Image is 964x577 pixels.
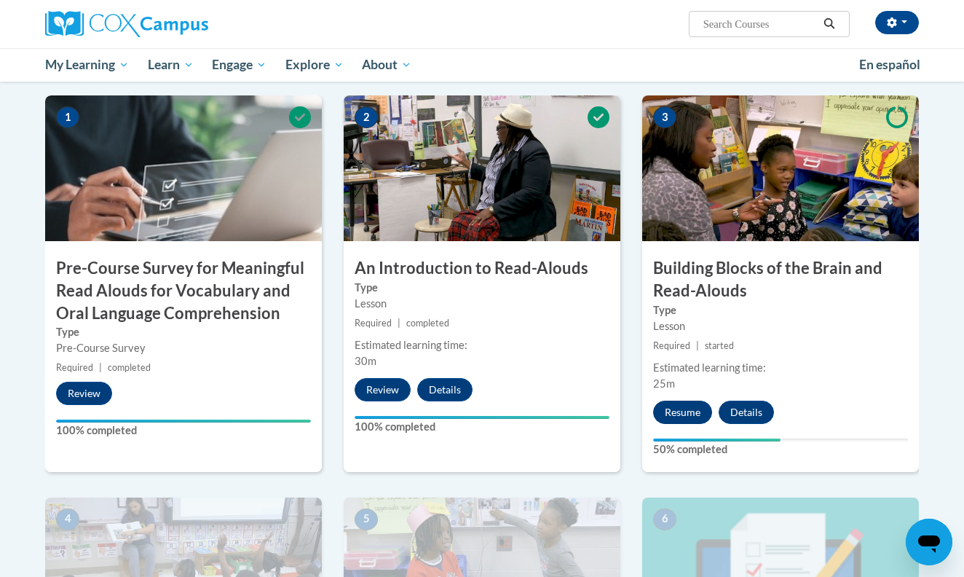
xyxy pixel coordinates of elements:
a: En español [850,50,930,80]
img: Course Image [45,95,322,241]
span: 6 [653,509,676,530]
div: Main menu [23,48,941,82]
span: About [362,56,411,74]
button: Review [56,382,112,405]
img: Cox Campus [45,11,208,37]
h3: Pre-Course Survey for Meaningful Read Alouds for Vocabulary and Oral Language Comprehension [45,257,322,324]
span: completed [406,318,449,329]
span: 5 [355,509,378,530]
span: En español [859,57,920,72]
span: 25m [653,377,675,390]
span: | [398,318,400,329]
input: Search Courses [702,15,818,33]
span: Learn [148,56,194,74]
a: My Learning [36,48,138,82]
a: Engage [202,48,276,82]
div: Estimated learning time: [355,337,609,353]
label: Type [56,324,311,340]
a: Learn [138,48,203,82]
button: Resume [653,401,712,424]
div: Your progress [56,420,311,423]
div: Estimated learning time: [653,360,908,376]
span: Required [56,362,93,373]
h3: An Introduction to Read-Alouds [344,257,620,280]
img: Course Image [642,95,919,241]
span: Engage [212,56,266,74]
span: | [99,362,102,373]
a: Explore [276,48,353,82]
button: Details [417,378,473,401]
div: Your progress [355,416,609,419]
div: Lesson [355,296,609,312]
span: started [705,340,734,351]
img: Course Image [344,95,620,241]
label: 100% completed [56,423,311,439]
label: 50% completed [653,441,908,458]
span: Explore [285,56,344,74]
span: 4 [56,509,79,530]
a: About [353,48,422,82]
span: Required [653,340,690,351]
a: Cox Campus [45,11,322,37]
button: Search [818,15,840,33]
div: Lesson [653,318,908,334]
label: Type [355,280,609,296]
button: Review [355,378,411,401]
iframe: Button to launch messaging window [906,519,952,565]
span: My Learning [45,56,129,74]
button: Account Settings [875,11,919,34]
h3: Building Blocks of the Brain and Read-Alouds [642,257,919,302]
span: 30m [355,355,376,367]
span: 2 [355,106,378,128]
span: 3 [653,106,676,128]
label: 100% completed [355,419,609,435]
button: Details [719,401,774,424]
span: 1 [56,106,79,128]
div: Pre-Course Survey [56,340,311,356]
span: Required [355,318,392,329]
label: Type [653,302,908,318]
span: | [696,340,699,351]
span: completed [108,362,151,373]
div: Your progress [653,439,781,441]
